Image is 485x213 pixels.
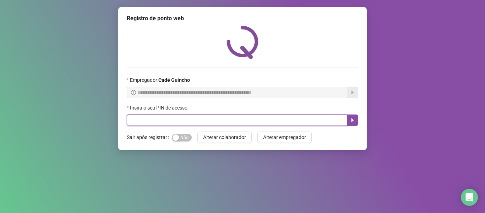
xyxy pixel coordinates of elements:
[227,26,258,59] img: QRPoint
[127,104,192,112] label: Insira o seu PIN de acesso
[461,189,478,206] div: Open Intercom Messenger
[203,133,246,141] span: Alterar colaborador
[130,76,190,84] span: Empregador :
[263,133,306,141] span: Alterar empregador
[350,117,355,123] span: caret-right
[158,77,190,83] strong: Cadê Guincho
[127,132,172,143] label: Sair após registrar
[197,132,252,143] button: Alterar colaborador
[257,132,312,143] button: Alterar empregador
[127,14,358,23] div: Registro de ponto web
[131,90,136,95] span: info-circle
